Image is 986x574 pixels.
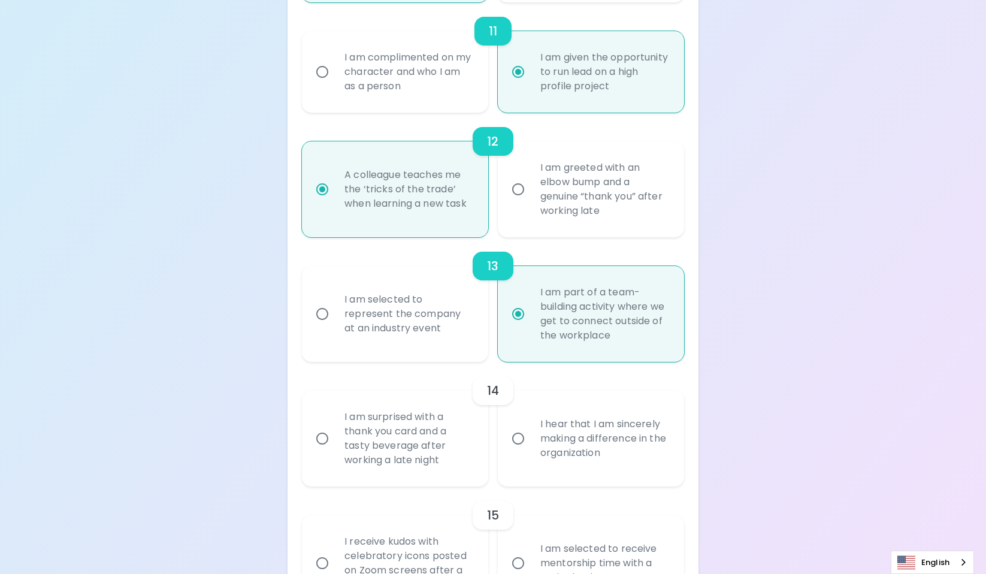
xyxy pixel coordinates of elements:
div: Language [891,551,974,574]
div: choice-group-check [302,2,684,113]
div: choice-group-check [302,113,684,237]
div: I am part of a team-building activity where we get to connect outside of the workplace [531,271,678,357]
div: I am selected to represent the company at an industry event [335,278,482,350]
div: choice-group-check [302,362,684,487]
h6: 11 [489,22,497,41]
a: English [891,551,973,573]
h6: 12 [487,132,498,151]
div: I am given the opportunity to run lead on a high profile project [531,36,678,108]
h6: 13 [487,256,498,276]
div: I am complimented on my character and who I am as a person [335,36,482,108]
div: I hear that I am sincerely making a difference in the organization [531,403,678,475]
div: I am surprised with a thank you card and a tasty beverage after working a late night [335,395,482,482]
div: I am greeted with an elbow bump and a genuine “thank you” after working late [531,146,678,232]
aside: Language selected: English [891,551,974,574]
h6: 14 [487,381,499,400]
div: A colleague teaches me the ‘tricks of the trade’ when learning a new task [335,153,482,225]
div: choice-group-check [302,237,684,362]
h6: 15 [487,506,499,525]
